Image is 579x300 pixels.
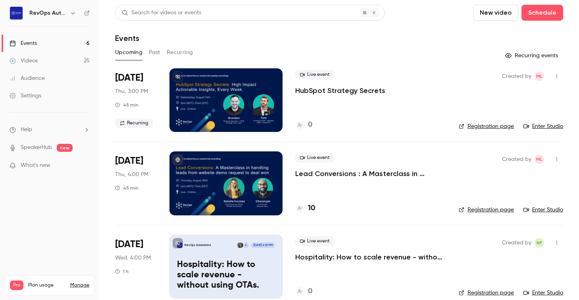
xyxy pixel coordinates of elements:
[115,46,142,59] button: Upcoming
[57,144,73,152] span: new
[177,260,275,290] p: Hospitality: How to scale revenue - without using OTAs.
[537,238,542,248] span: NF
[115,170,148,178] span: Thu, 4:00 PM
[10,7,23,19] img: RevOps Automated
[185,243,211,247] p: RevOps Automated
[521,5,563,21] button: Schedule
[459,289,514,297] a: Registration page
[115,72,143,84] span: [DATE]
[535,72,544,81] span: Mia-Jean Lee
[308,120,312,130] h4: 0
[167,46,193,59] button: Recurring
[70,282,89,288] a: Manage
[536,155,542,164] span: ML
[295,203,315,214] a: 10
[308,286,312,297] h4: 0
[251,242,275,248] span: [DATE] 4:00 PM
[523,122,563,130] a: Enter Studio
[308,203,315,214] h4: 10
[295,70,335,79] span: Live event
[237,242,243,248] img: Tom Birch
[502,155,531,164] span: Created by
[28,282,65,288] span: Plan usage
[473,5,518,21] button: New video
[459,122,514,130] a: Registration page
[115,87,148,95] span: Thu, 3:00 PM
[80,162,90,169] iframe: Noticeable Trigger
[535,238,544,248] span: Natalie Furness
[10,92,41,100] div: Settings
[115,235,157,298] div: Sep 3 Wed, 4:00 PM (Europe/London)
[502,49,563,62] button: Recurring events
[295,153,335,163] span: Live event
[149,46,160,59] button: Past
[169,235,283,298] a: Hospitality: How to scale revenue - without using OTAs.RevOps AutomatedSTom Birch[DATE] 4:00 PMHo...
[459,206,514,214] a: Registration page
[502,72,531,81] span: Created by
[21,161,50,170] span: What's new
[10,281,23,290] span: Pro
[523,206,563,214] a: Enter Studio
[295,120,312,130] a: 0
[523,289,563,297] a: Enter Studio
[295,252,446,262] a: Hospitality: How to scale revenue - without using OTAs.
[21,126,32,134] span: Help
[502,238,531,248] span: Created by
[536,72,542,81] span: ML
[295,236,335,246] span: Live event
[115,185,138,191] div: 45 min
[243,242,249,248] div: S
[10,126,90,134] li: help-dropdown-opener
[115,268,129,275] div: 1 h
[122,9,201,17] div: Search for videos or events
[115,33,139,43] h1: Events
[115,254,151,262] span: Wed, 4:00 PM
[29,9,67,17] h6: RevOps Automated
[295,286,312,297] a: 0
[295,169,446,178] a: Lead Conversions : A Masterclass in handling leads from website demo request to deal won - feat R...
[115,102,138,108] div: 45 min
[10,74,45,82] div: Audience
[10,57,38,65] div: Videos
[21,143,52,152] a: SpeakerHub
[115,151,157,215] div: Aug 28 Thu, 4:00 PM (Europe/London)
[115,118,153,128] span: Recurring
[535,155,544,164] span: Mia-Jean Lee
[115,155,143,167] span: [DATE]
[10,39,37,47] div: Events
[115,68,157,132] div: Aug 28 Thu, 3:00 PM (Europe/London)
[115,238,143,251] span: [DATE]
[295,86,385,95] a: HubSpot Strategy Secrets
